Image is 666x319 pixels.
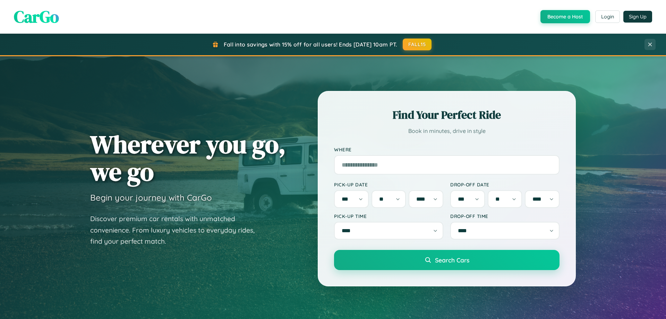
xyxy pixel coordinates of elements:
span: Fall into savings with 15% off for all users! Ends [DATE] 10am PT. [224,41,398,48]
label: Drop-off Time [450,213,560,219]
label: Pick-up Time [334,213,443,219]
p: Discover premium car rentals with unmatched convenience. From luxury vehicles to everyday rides, ... [90,213,264,247]
span: Search Cars [435,256,469,264]
button: Become a Host [540,10,590,23]
label: Drop-off Date [450,182,560,187]
label: Pick-up Date [334,182,443,187]
button: Search Cars [334,250,560,270]
h1: Wherever you go, we go [90,131,286,185]
button: Login [595,10,620,23]
label: Where [334,146,560,152]
h2: Find Your Perfect Ride [334,107,560,123]
button: FALL15 [403,39,432,50]
p: Book in minutes, drive in style [334,126,560,136]
button: Sign Up [623,11,652,23]
h3: Begin your journey with CarGo [90,192,212,203]
span: CarGo [14,5,59,28]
